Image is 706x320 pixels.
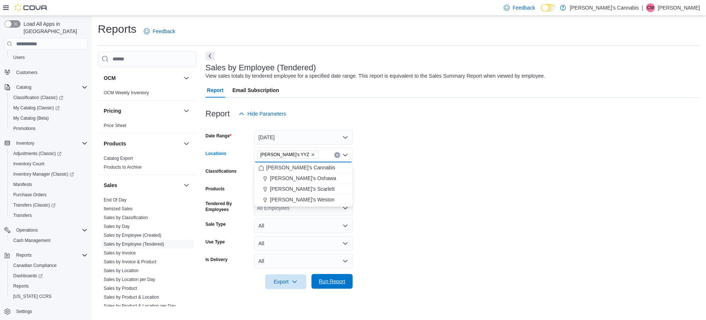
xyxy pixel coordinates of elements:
p: [PERSON_NAME] [658,3,700,12]
button: Remove MaryJane's YYZ from selection in this group [311,152,315,157]
button: [PERSON_NAME]'s Cannabis [254,162,353,173]
a: Customers [13,68,40,77]
span: Customers [13,68,88,77]
button: Products [182,139,191,148]
button: Close list of options [342,152,348,158]
span: [PERSON_NAME]'s YYZ [260,151,309,158]
span: Email Subscription [232,83,279,98]
span: Cash Management [10,236,88,245]
span: Sales by Employee (Tendered) [104,241,164,247]
span: Inventory [16,140,34,146]
button: Operations [1,225,90,235]
span: Inventory Count [13,161,44,167]
a: Price Sheet [104,123,126,128]
span: My Catalog (Classic) [13,105,60,111]
button: Catalog [13,83,34,92]
a: Purchase Orders [10,190,50,199]
span: [PERSON_NAME]'s Cannabis [266,164,335,171]
span: Catalog [13,83,88,92]
span: Classification (Classic) [13,95,63,101]
span: My Catalog (Beta) [10,114,88,123]
span: Purchase Orders [10,190,88,199]
button: Cash Management [7,235,90,246]
a: Inventory Manager (Classic) [10,170,77,179]
div: View sales totals by tendered employee for a specified date range. This report is equivalent to t... [206,72,545,80]
span: [PERSON_NAME]'s Scarlett [270,185,335,193]
span: Operations [13,226,88,235]
a: Dashboards [7,271,90,281]
span: Reports [13,251,88,260]
div: Choose from the following options [254,162,353,205]
span: Inventory Manager (Classic) [13,171,74,177]
span: Reports [13,283,29,289]
button: Purchase Orders [7,190,90,200]
span: OCM Weekly Inventory [104,90,149,96]
a: Sales by Employee (Tendered) [104,242,164,247]
a: Sales by Employee (Created) [104,233,161,238]
span: Feedback [153,28,175,35]
span: Inventory [13,139,88,148]
a: Transfers [10,211,35,220]
a: Itemized Sales [104,206,133,211]
button: Inventory [1,138,90,148]
span: Adjustments (Classic) [10,149,88,158]
span: Sales by Classification [104,215,148,221]
input: Dark Mode [541,4,556,12]
button: Operations [13,226,41,235]
span: Sales by Product & Location [104,294,159,300]
button: [PERSON_NAME]'s Oshawa [254,173,353,184]
a: My Catalog (Classic) [7,103,90,113]
button: Promotions [7,123,90,134]
span: Inventory Count [10,159,88,168]
span: Sales by Location [104,268,139,274]
label: Products [206,186,225,192]
span: [PERSON_NAME]'s Weston [270,196,335,203]
a: Sales by Location [104,268,139,273]
button: All [254,236,353,251]
label: Classifications [206,168,237,174]
button: Reports [7,281,90,291]
button: Pricing [104,107,181,115]
button: Canadian Compliance [7,260,90,271]
label: Use Type [206,239,225,245]
a: Products to Archive [104,165,142,170]
button: Sales [182,181,191,190]
a: My Catalog (Classic) [10,103,63,112]
span: Promotions [10,124,88,133]
button: Pricing [182,106,191,115]
h3: Sales [104,182,117,189]
span: Reports [10,282,88,291]
span: Reports [16,252,32,258]
a: Feedback [141,24,178,39]
label: Tendered By Employees [206,201,251,212]
p: [PERSON_NAME]'s Cannabis [570,3,639,12]
h3: OCM [104,74,116,82]
span: Sales by Invoice & Product [104,259,156,265]
span: Dashboards [10,271,88,280]
button: [PERSON_NAME]'s Scarlett [254,184,353,194]
span: Settings [13,307,88,316]
button: Reports [1,250,90,260]
span: Users [13,54,25,60]
span: Users [10,53,88,62]
a: Sales by Day [104,224,130,229]
span: Adjustments (Classic) [13,151,61,157]
button: Users [7,52,90,63]
a: Inventory Count [10,159,47,168]
span: Transfers (Classic) [10,201,88,210]
button: Products [104,140,181,147]
button: My Catalog (Beta) [7,113,90,123]
h3: Pricing [104,107,121,115]
a: Transfers (Classic) [10,201,58,210]
a: Adjustments (Classic) [10,149,64,158]
span: Canadian Compliance [10,261,88,270]
a: End Of Day [104,197,126,203]
span: Promotions [13,126,36,131]
span: Sales by Product [104,285,137,291]
span: Inventory Manager (Classic) [10,170,88,179]
span: Catalog Export [104,155,133,161]
span: Customers [16,70,38,75]
a: Settings [13,307,35,316]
